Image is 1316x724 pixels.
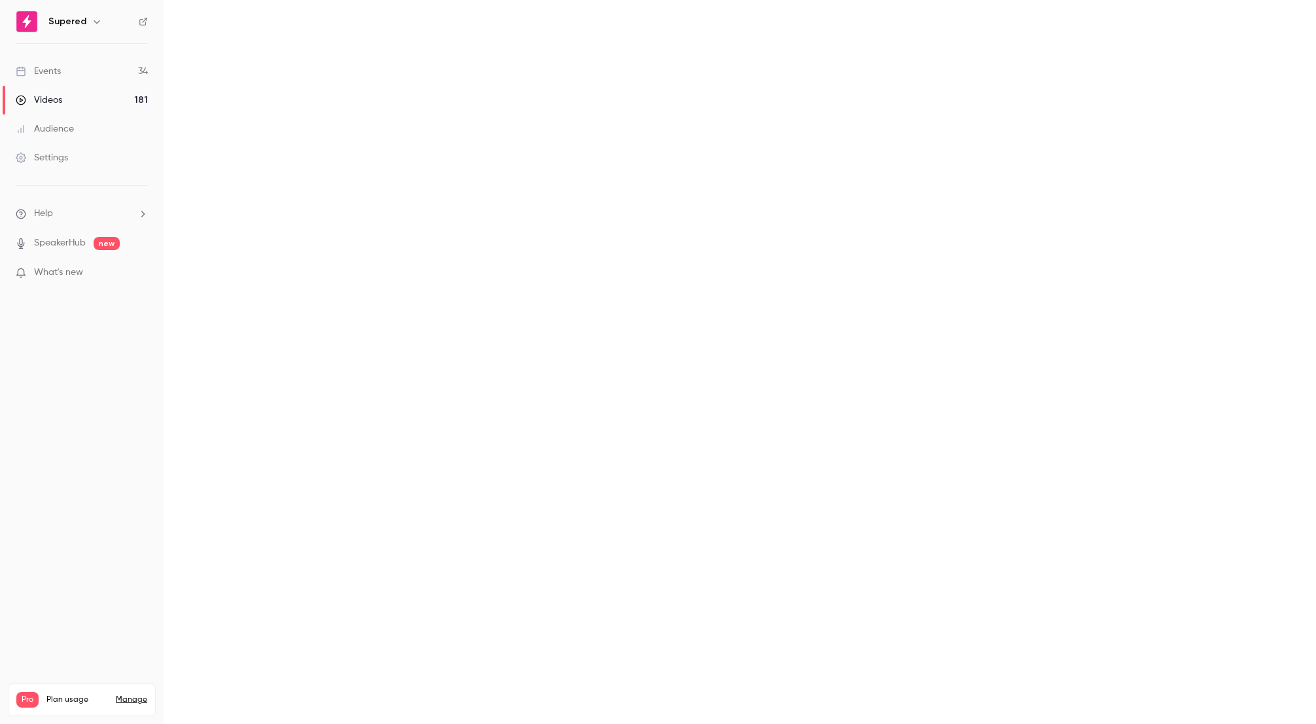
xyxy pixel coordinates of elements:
[16,11,37,32] img: Supered
[48,15,86,28] h6: Supered
[16,94,62,107] div: Videos
[94,237,120,250] span: new
[16,122,74,136] div: Audience
[34,207,53,221] span: Help
[34,236,86,250] a: SpeakerHub
[116,695,147,705] a: Manage
[46,695,108,705] span: Plan usage
[16,151,68,164] div: Settings
[16,65,61,78] div: Events
[34,266,83,280] span: What's new
[132,267,148,279] iframe: Noticeable Trigger
[16,692,39,708] span: Pro
[16,207,148,221] li: help-dropdown-opener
